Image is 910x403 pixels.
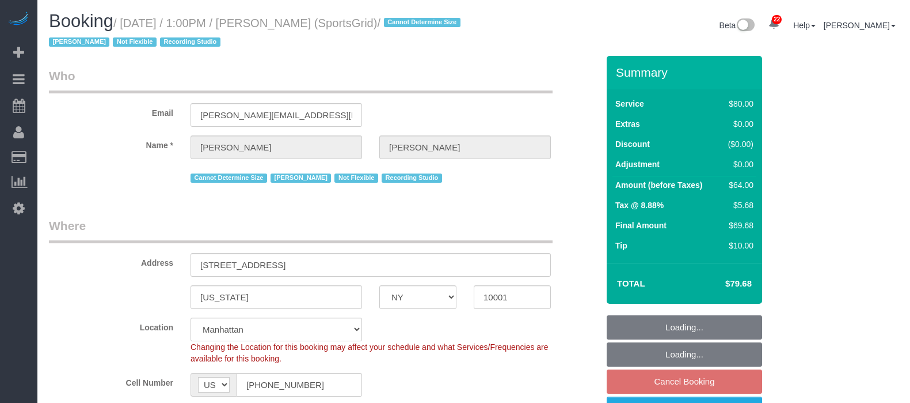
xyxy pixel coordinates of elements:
div: $64.00 [723,179,753,191]
span: Not Flexible [334,174,378,183]
div: $5.68 [723,199,753,211]
span: Cannot Determine Size [384,18,460,27]
label: Adjustment [615,159,660,170]
label: Final Amount [615,220,667,231]
strong: Total [617,278,645,288]
input: Email [191,103,362,127]
h4: $79.68 [691,279,752,289]
label: Cell Number [40,373,182,389]
label: Service [615,98,644,110]
legend: Where [49,217,553,243]
label: Tax @ 8.88% [615,199,664,211]
span: [PERSON_NAME] [271,174,331,183]
span: Recording Studio [160,37,220,47]
div: ($0.00) [723,138,753,150]
span: [PERSON_NAME] [49,37,109,47]
label: Extras [615,118,640,130]
div: $80.00 [723,98,753,110]
span: 22 [772,15,782,24]
a: 22 [763,12,785,37]
span: Not Flexible [113,37,157,47]
a: Help [793,21,816,30]
input: City [191,285,362,309]
div: $10.00 [723,240,753,251]
label: Amount (before Taxes) [615,179,702,191]
input: First Name [191,135,362,159]
label: Email [40,103,182,119]
div: $69.68 [723,220,753,231]
small: / [DATE] / 1:00PM / [PERSON_NAME] (SportsGrid) [49,17,464,49]
span: Cannot Determine Size [191,174,267,183]
img: Automaid Logo [7,12,30,28]
input: Cell Number [237,373,362,397]
label: Location [40,318,182,333]
a: Beta [719,21,755,30]
label: Name * [40,135,182,151]
span: Booking [49,11,113,31]
div: $0.00 [723,118,753,130]
input: Zip Code [474,285,551,309]
input: Last Name [379,135,551,159]
div: $0.00 [723,159,753,170]
h3: Summary [616,66,756,79]
span: Recording Studio [382,174,442,183]
label: Discount [615,138,650,150]
label: Tip [615,240,627,251]
span: Changing the Location for this booking may affect your schedule and what Services/Frequencies are... [191,342,549,363]
label: Address [40,253,182,269]
a: [PERSON_NAME] [824,21,896,30]
img: New interface [736,18,755,33]
legend: Who [49,67,553,93]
